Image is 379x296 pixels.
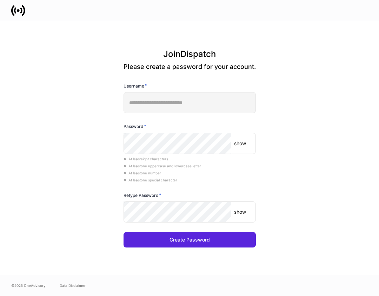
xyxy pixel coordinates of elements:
[60,283,86,288] a: Data Disclaimer
[169,236,210,243] div: Create Password
[234,140,246,147] p: show
[124,164,201,168] span: At least one uppercase and lowercase letter
[124,82,147,89] h6: Username
[124,49,256,63] h3: Join Dispatch
[124,157,168,161] span: At least eight characters
[124,123,146,130] h6: Password
[234,208,246,215] p: show
[124,232,256,247] button: Create Password
[11,283,46,288] span: © 2025 OneAdvisory
[124,178,177,182] span: At least one special character
[124,171,161,175] span: At least one number
[124,63,256,71] p: Please create a password for your account.
[124,192,161,199] h6: Retype Password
